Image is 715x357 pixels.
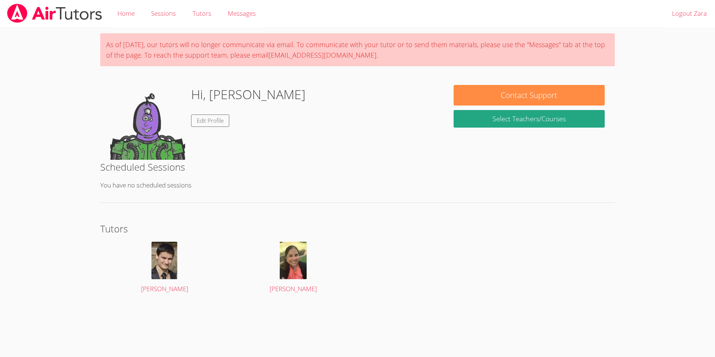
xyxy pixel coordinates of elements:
[191,115,229,127] a: Edit Profile
[228,9,256,18] span: Messages
[110,242,218,295] a: [PERSON_NAME]
[110,85,185,160] img: default.png
[270,284,317,293] span: [PERSON_NAME]
[100,160,615,174] h2: Scheduled Sessions
[151,242,177,279] img: david.jpg
[239,242,347,295] a: [PERSON_NAME]
[454,85,605,106] button: Contact Support
[454,110,605,128] a: Select Teachers/Courses
[100,33,615,66] div: As of [DATE], our tutors will no longer communicate via email. To communicate with your tutor or ...
[191,85,306,104] h1: Hi, [PERSON_NAME]
[141,284,188,293] span: [PERSON_NAME]
[280,242,307,279] img: avatar.png
[6,4,103,23] img: airtutors_banner-c4298cdbf04f3fff15de1276eac7730deb9818008684d7c2e4769d2f7ddbe033.png
[100,180,615,191] p: You have no scheduled sessions
[100,222,615,236] h2: Tutors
